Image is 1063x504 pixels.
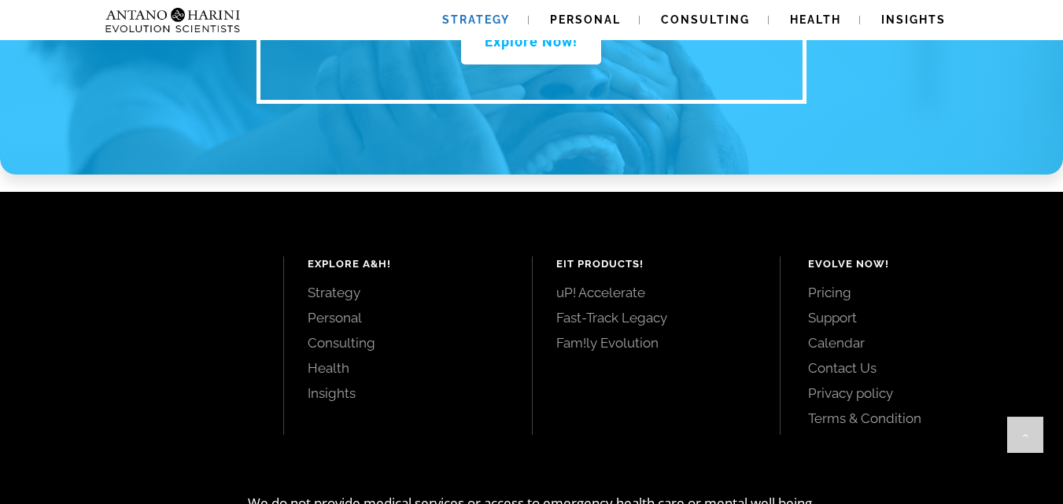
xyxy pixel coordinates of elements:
a: Explore Now! [461,19,601,64]
a: Calendar [808,334,1028,351]
span: Personal [550,13,621,26]
span: Health [790,13,841,26]
h4: Explore A&H! [308,256,508,272]
a: Support [808,309,1028,326]
h4: EIT Products! [556,256,756,272]
a: Consulting [308,334,508,351]
a: Fast-Track Legacy [556,309,756,326]
span: Consulting [661,13,750,26]
a: Contact Us [808,359,1028,377]
a: Pricing [808,284,1028,301]
span: Strategy [442,13,510,26]
a: Strategy [308,284,508,301]
span: Explore Now! [485,33,578,50]
a: Fam!ly Evolution [556,334,756,351]
a: Terms & Condition [808,410,1028,427]
a: Insights [308,384,508,402]
a: Privacy policy [808,384,1028,402]
a: Health [308,359,508,377]
span: Insights [881,13,946,26]
a: Personal [308,309,508,326]
a: uP! Accelerate [556,284,756,301]
h4: Evolve Now! [808,256,1028,272]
